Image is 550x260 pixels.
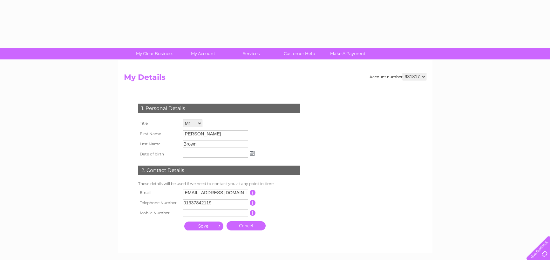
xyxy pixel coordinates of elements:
[137,188,181,198] th: Email
[138,104,300,113] div: 1. Personal Details
[137,139,181,149] th: Last Name
[322,48,374,59] a: Make A Payment
[137,208,181,218] th: Mobile Number
[273,48,326,59] a: Customer Help
[250,200,256,206] input: Information
[124,73,426,85] h2: My Details
[227,221,266,230] a: Cancel
[250,210,256,216] input: Information
[250,190,256,195] input: Information
[137,180,302,188] td: These details will be used if we need to contact you at any point in time.
[137,149,181,159] th: Date of birth
[184,222,223,230] input: Submit
[225,48,277,59] a: Services
[128,48,181,59] a: My Clear Business
[137,129,181,139] th: First Name
[177,48,229,59] a: My Account
[137,118,181,129] th: Title
[250,151,255,156] img: ...
[370,73,426,80] div: Account number
[137,198,181,208] th: Telephone Number
[138,166,300,175] div: 2. Contact Details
